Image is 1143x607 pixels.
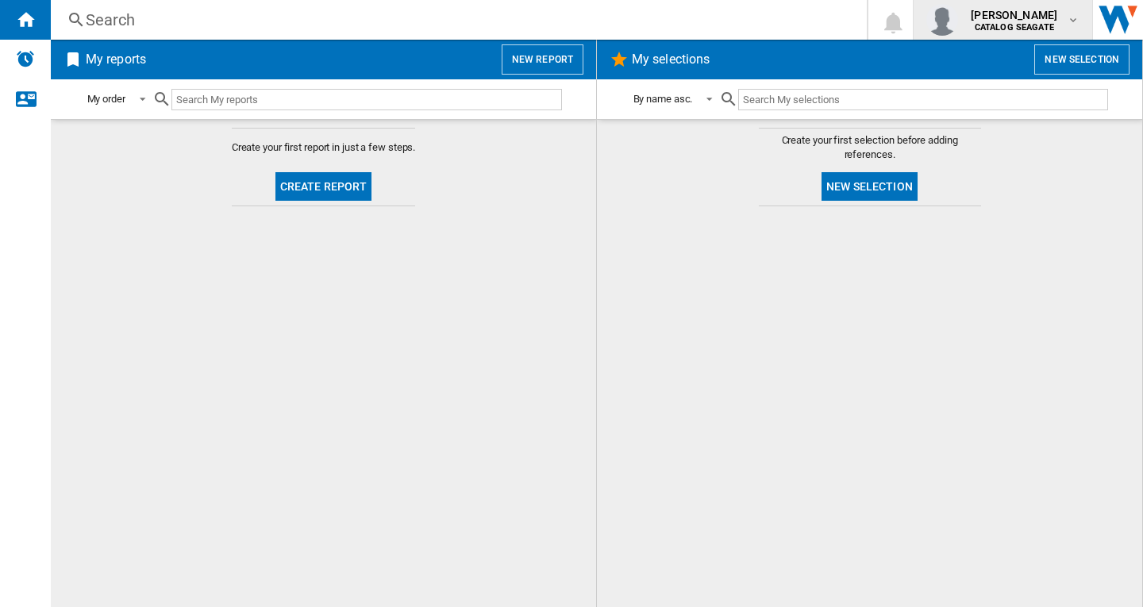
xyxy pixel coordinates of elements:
h2: My selections [629,44,713,75]
input: Search My reports [171,89,562,110]
div: By name asc. [633,93,693,105]
button: New selection [1034,44,1130,75]
input: Search My selections [738,89,1107,110]
img: alerts-logo.svg [16,49,35,68]
b: CATALOG SEAGATE [975,22,1054,33]
div: Search [86,9,825,31]
h2: My reports [83,44,149,75]
button: New selection [822,172,918,201]
span: [PERSON_NAME] [971,7,1057,23]
div: My order [87,93,125,105]
span: Create your first report in just a few steps. [232,140,416,155]
button: New report [502,44,583,75]
img: profile.jpg [926,4,958,36]
span: Create your first selection before adding references. [759,133,981,162]
button: Create report [275,172,372,201]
